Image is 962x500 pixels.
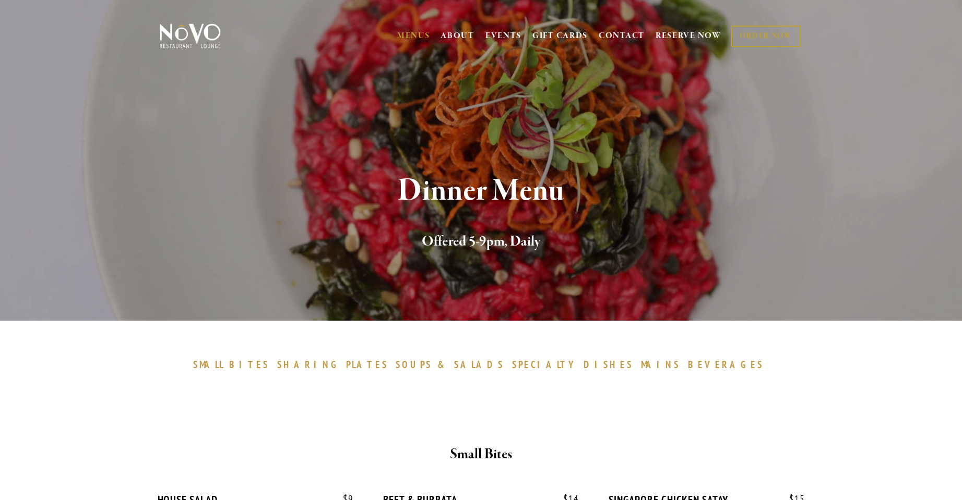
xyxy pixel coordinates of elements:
a: ORDER NOW [731,26,800,47]
img: Novo Restaurant &amp; Lounge [158,23,223,49]
span: MAINS [641,358,680,371]
span: BEVERAGES [688,358,764,371]
h1: Dinner Menu [177,174,786,208]
span: SPECIALTY [512,358,579,371]
span: BITES [229,358,269,371]
a: SOUPS&SALADS [396,358,509,371]
a: BEVERAGES [688,358,769,371]
span: SHARING [277,358,341,371]
a: GIFT CARDS [532,26,588,46]
a: EVENTS [485,31,521,41]
a: SMALLBITES [193,358,275,371]
span: DISHES [584,358,633,371]
a: MENUS [397,31,430,41]
a: SHARINGPLATES [277,358,393,371]
span: SALADS [454,358,504,371]
a: CONTACT [599,26,645,46]
span: PLATES [346,358,388,371]
span: SMALL [193,358,224,371]
span: SOUPS [396,358,432,371]
a: RESERVE NOW [656,26,721,46]
span: & [437,358,449,371]
a: SPECIALTYDISHES [512,358,638,371]
strong: Small Bites [450,445,512,464]
h2: Offered 5-9pm, Daily [177,231,786,253]
a: MAINS [641,358,685,371]
a: ABOUT [441,31,474,41]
